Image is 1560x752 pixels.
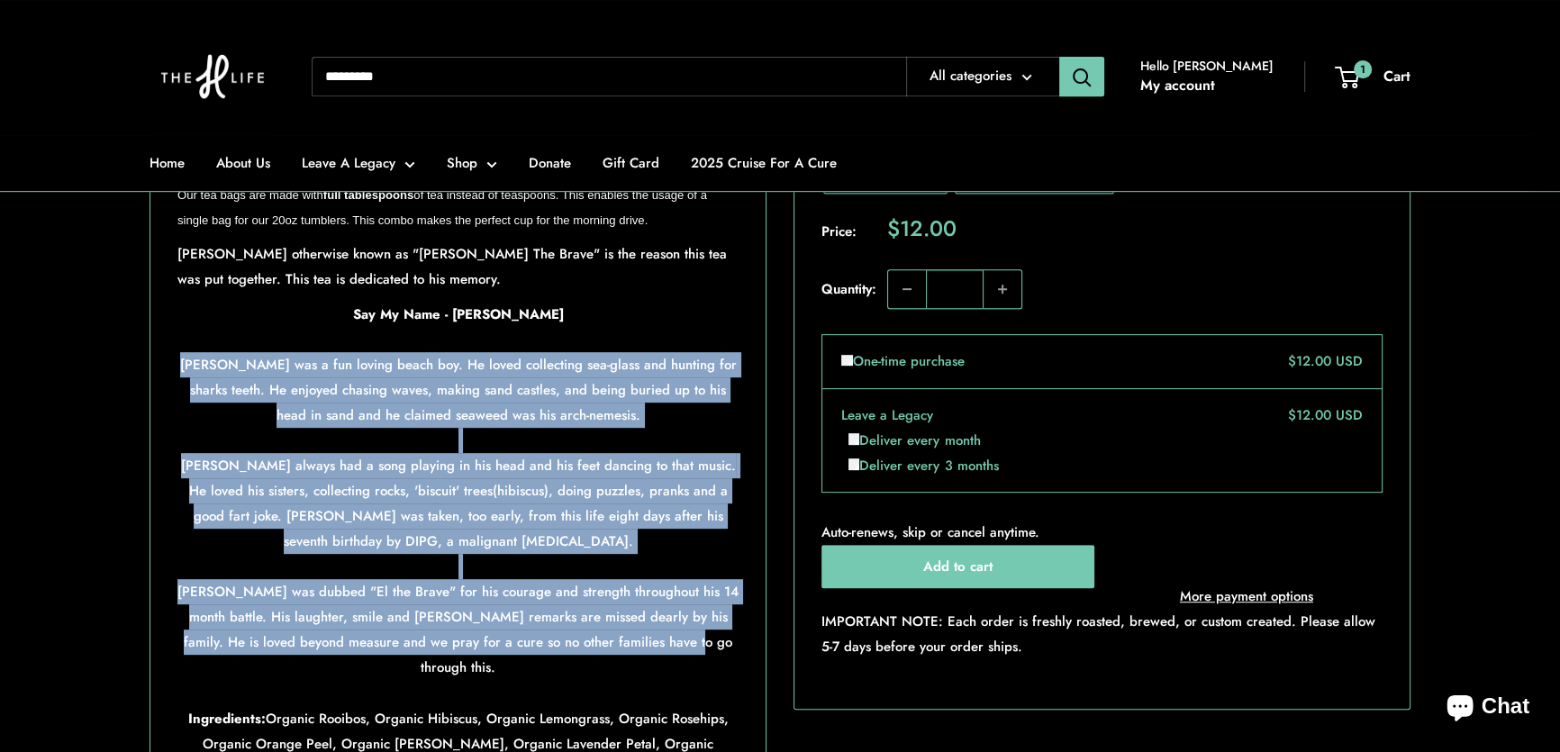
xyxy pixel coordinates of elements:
[1140,54,1274,77] span: Hello [PERSON_NAME]
[216,150,270,176] a: About Us
[177,428,739,554] div: [PERSON_NAME] always had a song playing in his head and his feet dancing to that music. He loved ...
[841,349,965,374] label: One-time purchase
[1111,584,1383,609] a: More payment options
[1274,349,1363,374] div: $12.00 USD
[1337,63,1410,90] a: 1 Cart
[447,150,497,176] a: Shop
[887,218,957,240] span: $12.00
[177,188,323,202] span: Our tea bags are made with
[188,709,266,729] strong: Ingredients:
[821,545,1094,588] button: Add to cart
[848,433,860,445] input: Deliver every month. Product price $12.00 USD
[1274,403,1363,428] div: $12.00 USD
[1430,679,1546,738] inbox-online-store-chat: Shopify online store chat
[302,150,415,176] a: Leave A Legacy
[177,579,739,680] div: [PERSON_NAME] was dubbed "El the Brave" for his courage and strength throughout his 14 month batt...
[177,352,739,428] div: [PERSON_NAME] was a fun loving beach boy. He loved collecting sea-glass and hunting for sharks te...
[353,304,564,324] strong: Say My Name - [PERSON_NAME]
[1140,72,1215,99] a: My account
[848,456,999,476] label: Deliver every 3 months
[150,150,185,176] a: Home
[1354,59,1372,77] span: 1
[821,264,887,309] label: Quantity:
[888,270,926,308] button: Decrease quantity
[177,241,739,292] p: [PERSON_NAME] otherwise known as "[PERSON_NAME] The Brave" is the reason this tea was put togethe...
[312,57,906,96] input: Search...
[691,150,837,176] a: 2025 Cruise For A Cure
[177,188,707,227] span: of tea instead of teaspoons. This enables the usage of a single bag for our 20oz tumblers. This c...
[323,188,414,202] strong: full tablespoons
[821,218,887,244] span: Price:
[926,270,984,308] input: Quantity
[848,430,981,450] label: Deliver every month
[603,150,659,176] a: Gift Card
[150,18,276,135] img: The H Life
[841,355,853,367] input: One-time purchase. Product price $12.00 USD
[984,270,1021,308] button: Increase quantity
[848,458,860,470] input: Deliver every 3 months. Product price $12.00 USD
[1383,66,1410,86] span: Cart
[821,520,1383,545] p: Auto-renews, skip or cancel anytime.
[841,403,933,428] label: Leave a Legacy
[1059,57,1104,96] button: Search
[821,609,1383,659] p: IMPORTANT NOTE: Each order is freshly roasted, brewed, or custom created. Please allow 5-7 days b...
[529,150,571,176] a: Donate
